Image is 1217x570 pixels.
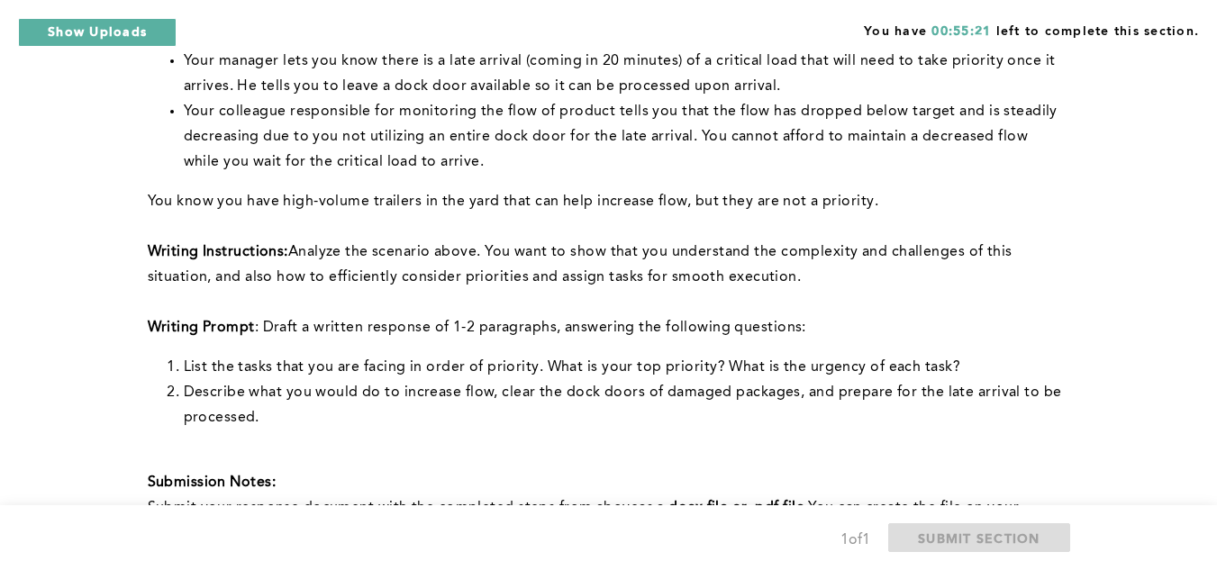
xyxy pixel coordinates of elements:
span: Submit your response document [148,501,378,515]
span: List the tasks that you are facing in order of priority. What is your top priority? What is the u... [184,360,960,375]
p: with the completed steps from above You can create the file on your computer, Google Docs online ... [148,495,1063,546]
span: SUBMIT SECTION [918,529,1040,547]
button: SUBMIT SECTION [888,523,1070,552]
span: Describe what you would do to increase flow, clear the dock doors of damaged packages, and prepar... [184,385,1066,425]
strong: Submission Notes: [148,475,276,490]
strong: Writing Prompt [148,321,255,335]
button: Show Uploads [18,18,177,47]
div: 1 of 1 [840,528,870,553]
strong: Writing Instructions: [148,245,288,259]
strong: .docx file or .pdf file [665,501,804,515]
span: 00:55:21 [931,25,991,38]
span: Analyze the scenario above. You want to show that you understand the complexity and challenges of... [148,245,1017,285]
span: Your manager lets you know there is a late arrival (coming in 20 minutes) of a critical load that... [184,54,1060,94]
span: You have left to complete this section. [864,18,1199,41]
span: as a [639,501,665,515]
span: . [804,501,808,515]
span: Your colleague responsible for monitoring the flow of product tells you that the flow has dropped... [184,104,1062,169]
span: You know you have high-volume trailers in the yard that can help increase flow, but they are not ... [148,195,879,209]
span: : Draft a written response of 1-2 paragraphs, answering the following questions: [255,321,806,335]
